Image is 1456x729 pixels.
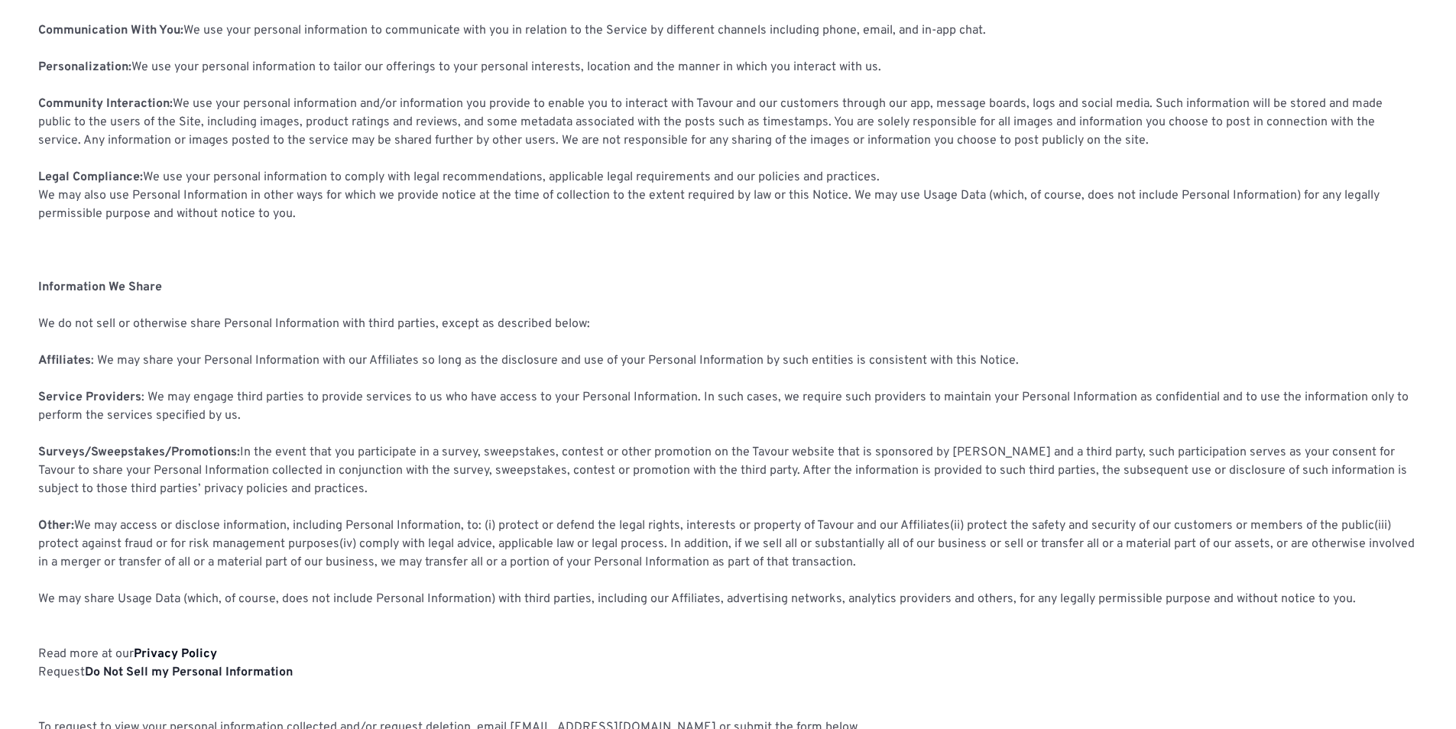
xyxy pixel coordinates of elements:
strong: Communication With You: [38,23,183,38]
strong: Surveys/Sweepstakes/Promotions: [38,445,240,460]
strong: Personalization: [38,60,131,75]
strong: Other: [38,518,74,533]
strong: Service Providers [38,390,141,405]
a: Privacy Policy [134,646,217,662]
strong: Affiliates [38,353,91,368]
strong: Information We Share ‍ [38,280,162,295]
a: Do Not Sell my Personal Information [85,665,293,680]
strong: Legal Compliance: [38,170,143,185]
strong: Community Interaction: [38,96,173,112]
